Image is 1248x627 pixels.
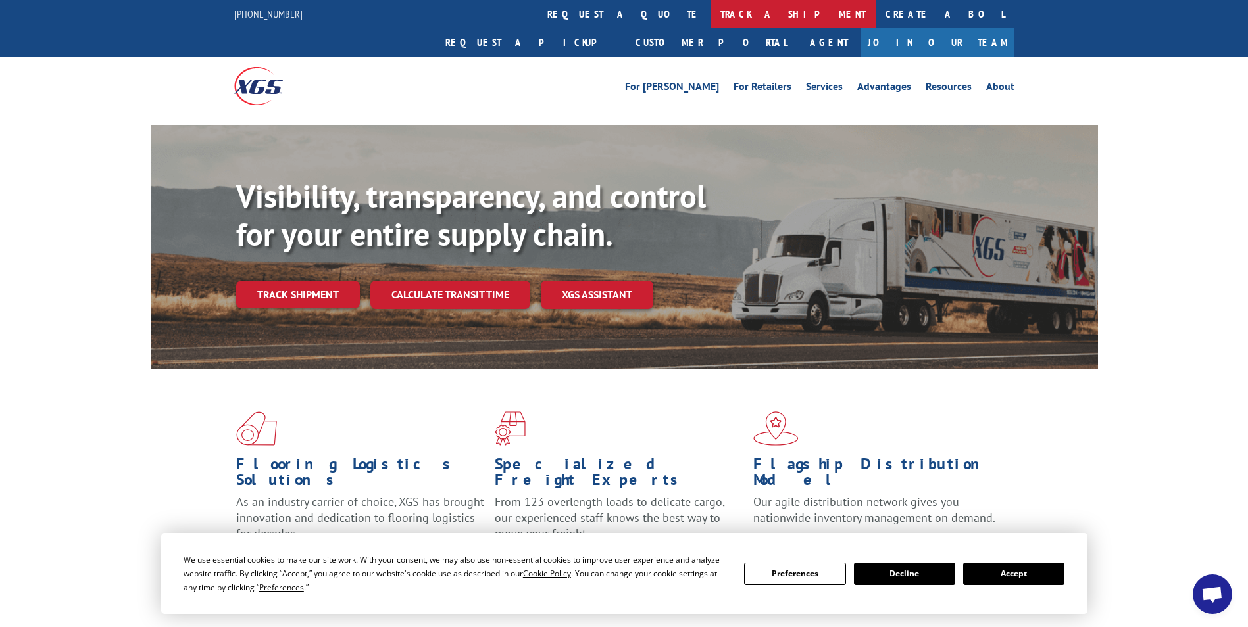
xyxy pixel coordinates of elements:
span: As an industry carrier of choice, XGS has brought innovation and dedication to flooring logistics... [236,494,484,541]
a: XGS ASSISTANT [541,281,653,309]
div: Cookie Consent Prompt [161,533,1087,614]
a: For Retailers [734,81,791,96]
a: [PHONE_NUMBER] [234,7,303,20]
a: Request a pickup [436,28,626,57]
a: For [PERSON_NAME] [625,81,719,96]
img: xgs-icon-total-supply-chain-intelligence-red [236,411,277,446]
a: Customer Portal [626,28,797,57]
h1: Specialized Freight Experts [495,456,743,494]
button: Accept [963,563,1064,585]
img: xgs-icon-flagship-distribution-model-red [753,411,799,446]
b: Visibility, transparency, and control for your entire supply chain. [236,175,706,254]
a: Advantages [857,81,911,96]
h1: Flooring Logistics Solutions [236,456,485,494]
span: Our agile distribution network gives you nationwide inventory management on demand. [753,494,995,525]
a: Calculate transit time [370,281,530,309]
div: We use essential cookies to make our site work. With your consent, we may also use non-essential ... [184,553,728,594]
a: Agent [797,28,861,57]
button: Preferences [744,563,845,585]
a: Track shipment [236,281,360,308]
p: From 123 overlength loads to delicate cargo, our experienced staff knows the best way to move you... [495,494,743,553]
a: Join Our Team [861,28,1014,57]
img: xgs-icon-focused-on-flooring-red [495,411,526,446]
span: Cookie Policy [523,568,571,579]
button: Decline [854,563,955,585]
a: Services [806,81,843,96]
a: Resources [926,81,972,96]
span: Preferences [259,582,304,593]
div: Open chat [1193,574,1232,614]
h1: Flagship Distribution Model [753,456,1002,494]
a: About [986,81,1014,96]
